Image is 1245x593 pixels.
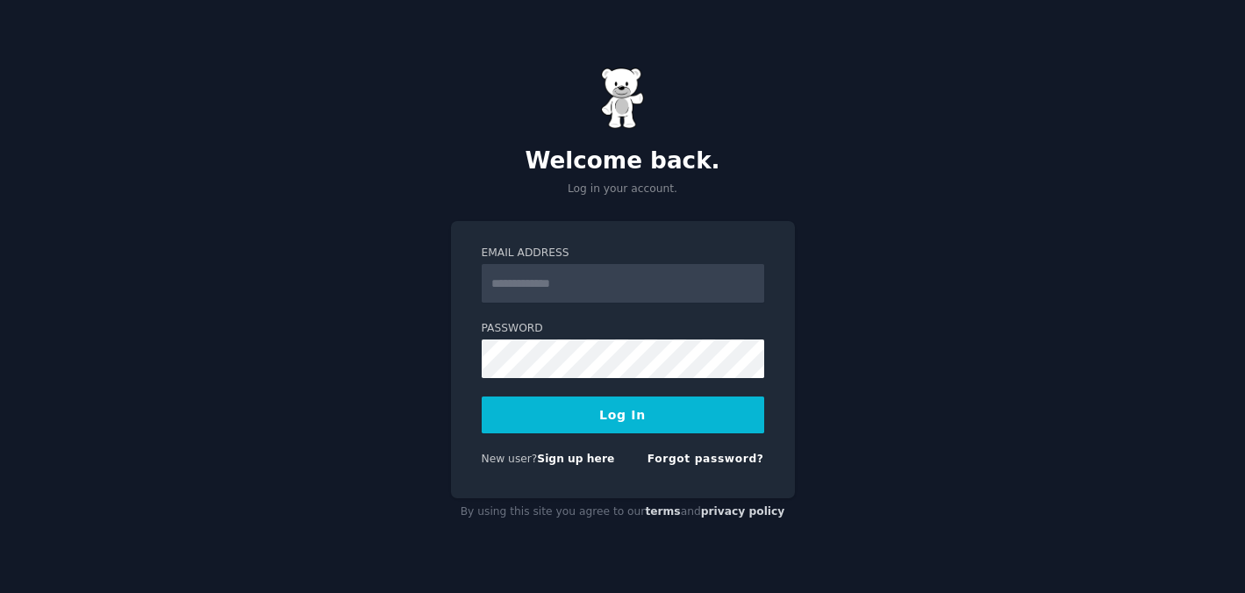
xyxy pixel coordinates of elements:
[645,505,680,518] a: terms
[648,453,764,465] a: Forgot password?
[701,505,785,518] a: privacy policy
[451,182,795,197] p: Log in your account.
[451,498,795,526] div: By using this site you agree to our and
[482,397,764,433] button: Log In
[482,246,764,261] label: Email Address
[601,68,645,129] img: Gummy Bear
[482,321,764,337] label: Password
[451,147,795,175] h2: Welcome back.
[537,453,614,465] a: Sign up here
[482,453,538,465] span: New user?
